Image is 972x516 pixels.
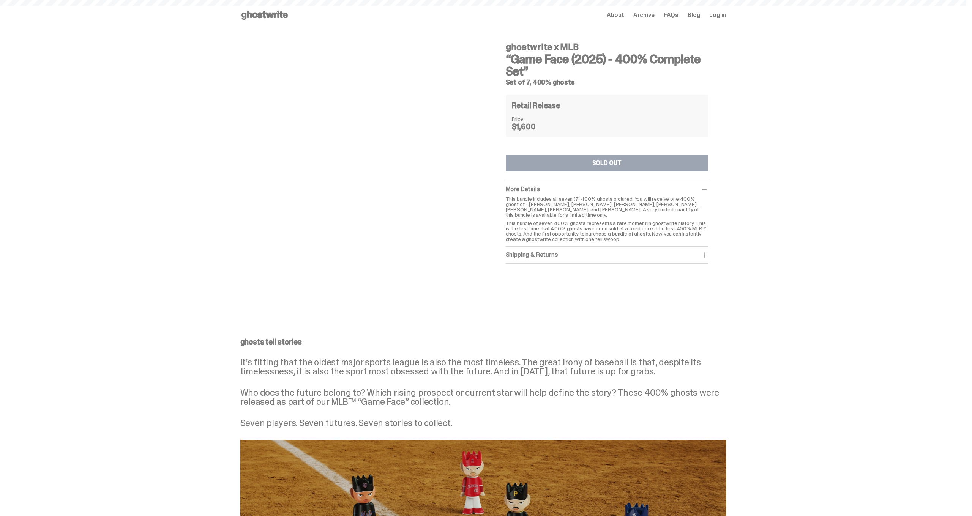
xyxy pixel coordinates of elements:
h4: ghostwrite x MLB [506,42,708,52]
dd: $1,600 [512,123,550,131]
a: Archive [633,12,655,18]
h4: Retail Release [512,102,560,109]
a: Log in [709,12,726,18]
div: SOLD OUT [592,160,622,166]
p: Seven players. Seven futures. Seven stories to collect. [240,418,726,428]
p: This bundle of seven 400% ghosts represents a rare moment in ghostwrite history. This is the firs... [506,220,708,242]
h5: Set of 7, 400% ghosts [506,79,708,86]
a: FAQs [664,12,679,18]
p: ghosts tell stories [240,338,726,346]
p: This bundle includes all seven (7) 400% ghosts pictured. You will receive one 400% ghost of - [PE... [506,196,708,217]
a: About [607,12,624,18]
a: Blog [688,12,700,18]
p: It’s fitting that the oldest major sports league is also the most timeless. The great irony of ba... [240,358,726,376]
p: Who does the future belong to? Which rising prospect or current star will help define the story? ... [240,388,726,406]
h3: “Game Face (2025) - 400% Complete Set” [506,53,708,77]
span: More Details [506,185,540,193]
div: Shipping & Returns [506,251,708,259]
dt: Price [512,116,550,121]
button: SOLD OUT [506,155,708,171]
